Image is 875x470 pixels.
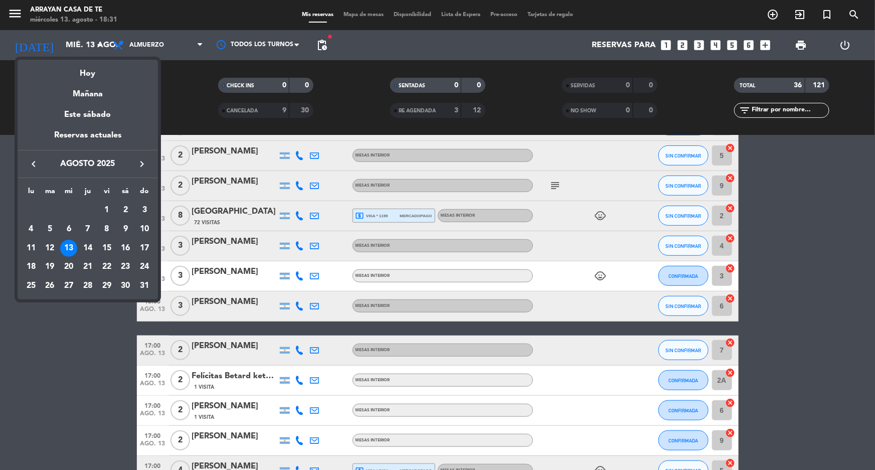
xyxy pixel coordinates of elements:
[60,277,77,294] div: 27
[22,201,97,220] td: AGO.
[42,277,59,294] div: 26
[42,221,59,238] div: 5
[135,186,154,201] th: domingo
[28,158,40,170] i: keyboard_arrow_left
[133,158,151,171] button: keyboard_arrow_right
[78,239,97,258] td: 14 de agosto de 2025
[60,240,77,257] div: 13
[41,258,60,277] td: 19 de agosto de 2025
[117,221,134,238] div: 9
[78,186,97,201] th: jueves
[98,202,115,219] div: 1
[22,276,41,295] td: 25 de agosto de 2025
[135,239,154,258] td: 17 de agosto de 2025
[18,101,158,129] div: Este sábado
[79,240,96,257] div: 14
[136,158,148,170] i: keyboard_arrow_right
[43,158,133,171] span: agosto 2025
[98,277,115,294] div: 29
[78,258,97,277] td: 21 de agosto de 2025
[22,258,41,277] td: 18 de agosto de 2025
[59,258,78,277] td: 20 de agosto de 2025
[135,258,154,277] td: 24 de agosto de 2025
[59,239,78,258] td: 13 de agosto de 2025
[117,202,134,219] div: 2
[136,277,153,294] div: 31
[97,258,116,277] td: 22 de agosto de 2025
[97,239,116,258] td: 15 de agosto de 2025
[59,220,78,239] td: 6 de agosto de 2025
[98,221,115,238] div: 8
[42,258,59,275] div: 19
[97,186,116,201] th: viernes
[97,276,116,295] td: 29 de agosto de 2025
[41,186,60,201] th: martes
[79,221,96,238] div: 7
[23,258,40,275] div: 18
[60,258,77,275] div: 20
[60,221,77,238] div: 6
[135,201,154,220] td: 3 de agosto de 2025
[41,276,60,295] td: 26 de agosto de 2025
[79,277,96,294] div: 28
[79,258,96,275] div: 21
[22,186,41,201] th: lunes
[136,258,153,275] div: 24
[59,186,78,201] th: miércoles
[136,221,153,238] div: 10
[117,258,134,275] div: 23
[136,202,153,219] div: 3
[41,239,60,258] td: 12 de agosto de 2025
[23,240,40,257] div: 11
[116,239,135,258] td: 16 de agosto de 2025
[22,239,41,258] td: 11 de agosto de 2025
[78,220,97,239] td: 7 de agosto de 2025
[59,276,78,295] td: 27 de agosto de 2025
[116,276,135,295] td: 30 de agosto de 2025
[116,201,135,220] td: 2 de agosto de 2025
[98,258,115,275] div: 22
[116,220,135,239] td: 9 de agosto de 2025
[23,221,40,238] div: 4
[116,186,135,201] th: sábado
[117,277,134,294] div: 30
[97,220,116,239] td: 8 de agosto de 2025
[42,240,59,257] div: 12
[98,240,115,257] div: 15
[78,276,97,295] td: 28 de agosto de 2025
[18,129,158,149] div: Reservas actuales
[116,258,135,277] td: 23 de agosto de 2025
[25,158,43,171] button: keyboard_arrow_left
[41,220,60,239] td: 5 de agosto de 2025
[18,60,158,80] div: Hoy
[117,240,134,257] div: 16
[23,277,40,294] div: 25
[135,276,154,295] td: 31 de agosto de 2025
[136,240,153,257] div: 17
[22,220,41,239] td: 4 de agosto de 2025
[18,80,158,101] div: Mañana
[135,220,154,239] td: 10 de agosto de 2025
[97,201,116,220] td: 1 de agosto de 2025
